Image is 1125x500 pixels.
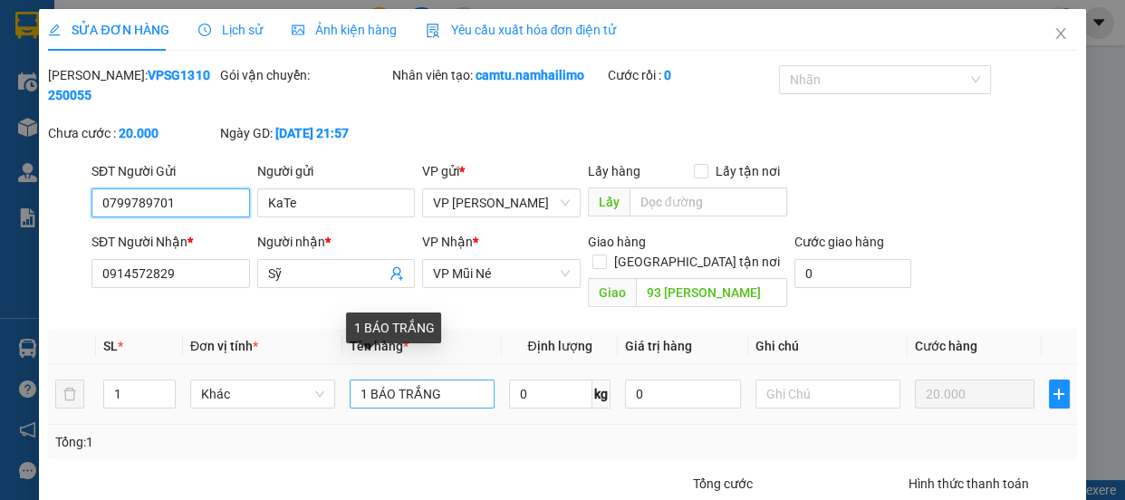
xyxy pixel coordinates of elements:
[630,187,787,216] input: Dọc đường
[119,126,159,140] b: 20.000
[527,339,591,353] span: Định lượng
[91,161,250,181] div: SĐT Người Gửi
[55,380,84,409] button: delete
[91,232,250,252] div: SĐT Người Nhận
[55,432,436,452] div: Tổng: 1
[198,24,211,36] span: clock-circle
[636,278,787,307] input: Dọc đường
[275,126,349,140] b: [DATE] 21:57
[748,329,908,364] th: Ghi chú
[103,339,118,353] span: SL
[794,259,911,288] input: Cước giao hàng
[625,339,692,353] span: Giá trị hàng
[48,24,61,36] span: edit
[1049,380,1070,409] button: plus
[915,380,1034,409] input: 0
[198,23,263,37] span: Lịch sử
[1053,26,1068,41] span: close
[588,235,646,249] span: Giao hàng
[1050,387,1069,401] span: plus
[422,235,473,249] span: VP Nhận
[794,235,884,249] label: Cước giao hàng
[1035,9,1086,60] button: Close
[422,161,581,181] div: VP gửi
[292,24,304,36] span: picture
[755,380,900,409] input: Ghi Chú
[663,68,670,82] b: 0
[607,65,775,85] div: Cước rồi :
[220,65,389,85] div: Gói vận chuyển:
[592,380,611,409] span: kg
[433,260,570,287] span: VP Mũi Né
[389,266,404,281] span: user-add
[607,252,787,272] span: [GEOGRAPHIC_DATA] tận nơi
[588,278,636,307] span: Giao
[433,189,570,216] span: VP Phạm Ngũ Lão
[220,123,389,143] div: Ngày GD:
[915,339,977,353] span: Cước hàng
[257,232,416,252] div: Người nhận
[909,476,1029,491] label: Hình thức thanh toán
[48,23,168,37] span: SỬA ĐƠN HÀNG
[48,123,216,143] div: Chưa cước :
[292,23,397,37] span: Ảnh kiện hàng
[48,65,216,105] div: [PERSON_NAME]:
[426,24,440,38] img: icon
[201,380,324,408] span: Khác
[693,476,753,491] span: Tổng cước
[350,380,495,409] input: VD: Bàn, Ghế
[392,65,603,85] div: Nhân viên tạo:
[588,187,630,216] span: Lấy
[190,339,258,353] span: Đơn vị tính
[257,161,416,181] div: Người gửi
[588,164,640,178] span: Lấy hàng
[708,161,787,181] span: Lấy tận nơi
[426,23,617,37] span: Yêu cầu xuất hóa đơn điện tử
[346,312,441,343] div: 1 BÁO TRẮNG
[476,68,584,82] b: camtu.namhailimo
